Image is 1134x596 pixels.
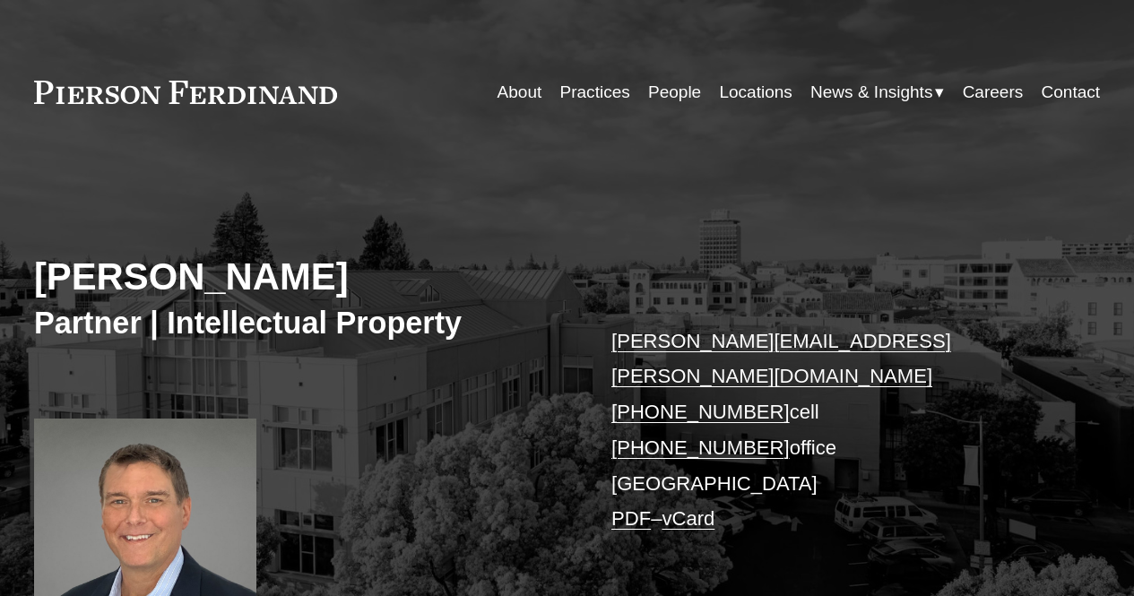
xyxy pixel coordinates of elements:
a: vCard [662,507,714,530]
a: Locations [719,75,792,109]
a: PDF [611,507,651,530]
a: Contact [1042,75,1101,109]
a: Careers [963,75,1024,109]
p: cell office [GEOGRAPHIC_DATA] – [611,324,1055,537]
a: Practices [560,75,630,109]
span: News & Insights [810,77,932,108]
a: About [498,75,542,109]
a: [PHONE_NUMBER] [611,436,790,459]
h2: [PERSON_NAME] [34,255,567,300]
a: People [648,75,701,109]
a: folder dropdown [810,75,944,109]
a: [PERSON_NAME][EMAIL_ADDRESS][PERSON_NAME][DOMAIN_NAME] [611,330,951,388]
h3: Partner | Intellectual Property [34,304,567,341]
a: [PHONE_NUMBER] [611,401,790,423]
